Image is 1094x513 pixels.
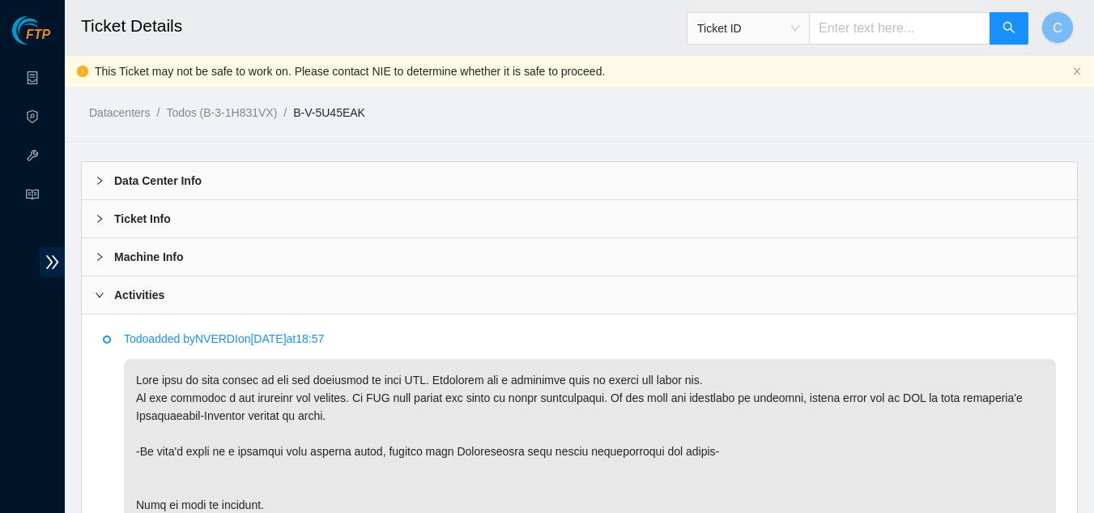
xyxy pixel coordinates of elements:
div: Machine Info [82,238,1077,276]
button: C [1041,11,1074,44]
p: Todo added by NVERDI on [DATE] at 18:57 [124,330,1056,348]
span: Ticket ID [697,16,799,41]
button: close [1072,66,1082,77]
a: Todos (B-3-1H831VX) [166,106,277,119]
span: / [283,106,287,119]
b: Data Center Info [114,172,202,190]
span: right [95,290,104,300]
img: Akamai Technologies [12,16,82,45]
div: Data Center Info [82,162,1077,199]
b: Machine Info [114,248,184,266]
a: B-V-5U45EAK [293,106,365,119]
span: search [1002,21,1015,36]
span: FTP [26,28,50,43]
button: search [990,12,1028,45]
div: Activities [82,276,1077,314]
b: Ticket Info [114,210,171,228]
span: double-right [40,247,65,277]
a: Datacenters [89,106,150,119]
span: / [156,106,160,119]
span: C [1053,18,1062,38]
div: Ticket Info [82,200,1077,237]
input: Enter text here... [809,12,990,45]
span: read [26,181,39,213]
a: Akamai TechnologiesFTP [12,29,50,50]
span: right [95,252,104,262]
span: right [95,176,104,186]
b: Activities [114,286,164,304]
span: close [1072,66,1082,76]
span: right [95,214,104,224]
